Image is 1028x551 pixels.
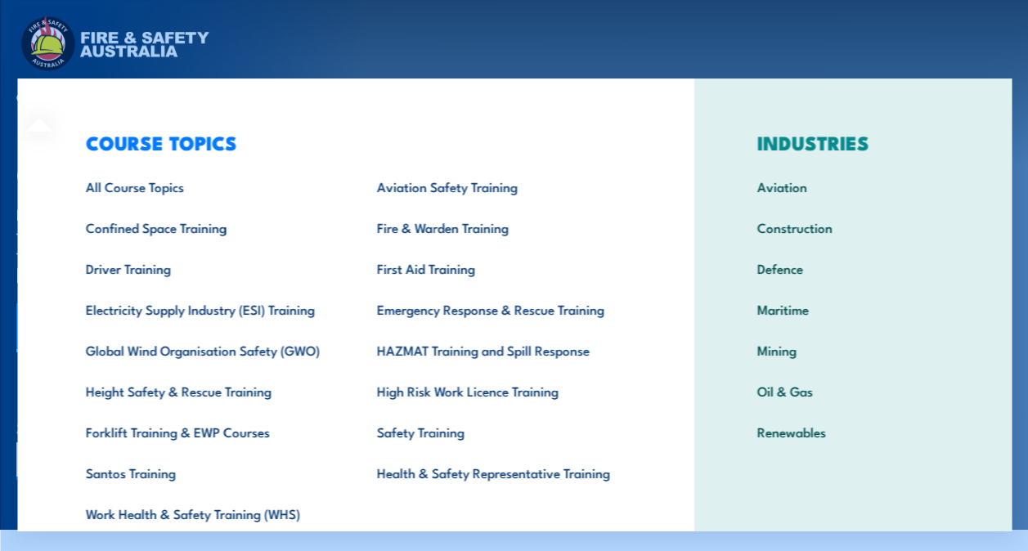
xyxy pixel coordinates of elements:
a: Global Wind Organisation Safety (GWO) [60,329,351,370]
a: Emergency Response Services [231,78,404,117]
a: Mining [731,329,974,370]
h3: INDUSTRIES [731,131,974,154]
a: Defence [731,248,974,289]
a: Contact [716,78,761,117]
a: Health & Safety Representative Training [351,452,642,493]
a: About Us [440,78,492,117]
a: Oil & Gas [731,370,974,411]
a: Emergency Response & Rescue Training [351,289,642,329]
a: Fire & Warden Training [351,207,642,248]
h3: COURSE TOPICS [60,131,642,154]
a: Safety Training [351,411,642,452]
a: Maritime [731,289,974,329]
a: Courses [16,78,62,117]
a: Aviation Safety Training [351,166,642,207]
a: All Course Topics [60,166,351,207]
a: Course Calendar [98,78,195,117]
a: Work Health & Safety Training (WHS) [60,493,351,534]
a: Confined Space Training [60,207,351,248]
a: Santos Training [60,452,351,493]
a: High Risk Work Licence Training [351,370,642,411]
a: Renewables [731,411,974,452]
a: HAZMAT Training and Spill Response [351,329,642,370]
a: Electricity Supply Industry (ESI) Training [60,289,351,329]
a: Learner Portal [596,78,680,117]
a: First Aid Training [351,248,642,289]
a: Forklift Training & EWP Courses [60,411,351,452]
a: Height Safety & Rescue Training [60,370,351,411]
a: News [528,78,560,117]
a: Construction [731,207,974,248]
a: Driver Training [60,248,351,289]
a: Aviation [731,166,974,207]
